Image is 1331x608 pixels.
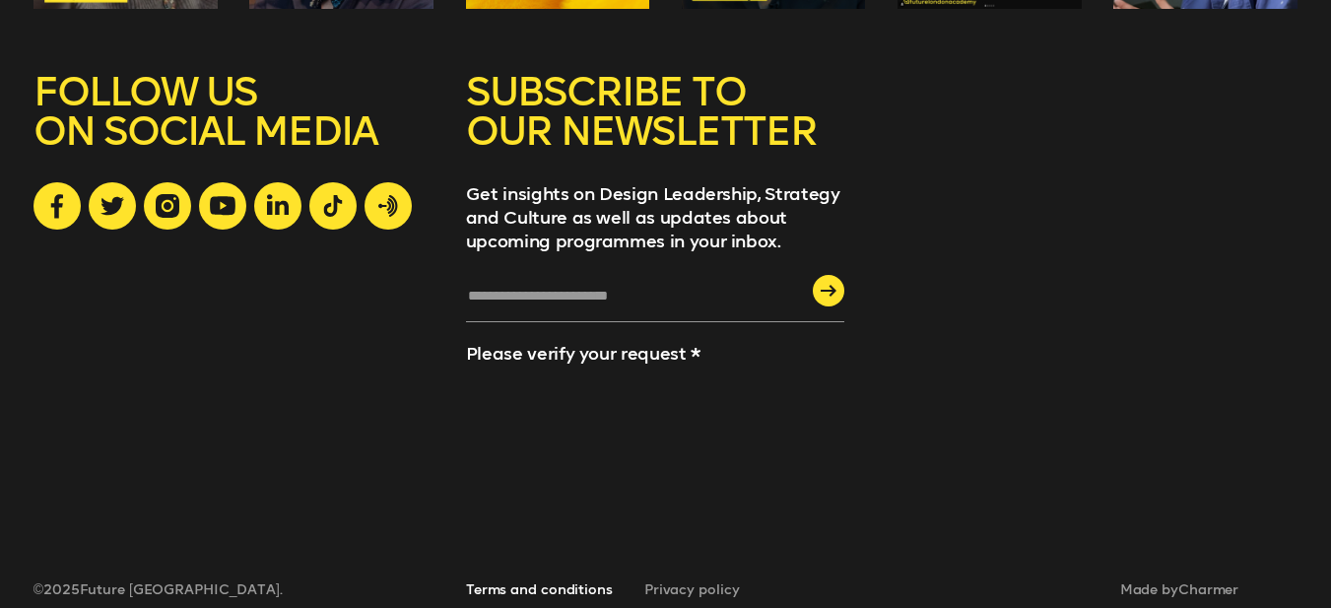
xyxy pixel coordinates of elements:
[466,343,700,365] label: Please verify your request *
[466,182,844,253] p: Get insights on Design Leadership, Strategy and Culture as well as updates about upcoming program...
[33,72,433,182] h5: FOLLOW US ON SOCIAL MEDIA
[466,581,613,598] a: Terms and conditions
[33,581,314,598] span: © 2025 Future [GEOGRAPHIC_DATA].
[466,72,844,182] h5: SUBSCRIBE TO OUR NEWSLETTER
[1120,581,1239,598] span: Made by
[466,375,628,517] iframe: reCAPTCHA
[1178,581,1238,598] a: Charmer
[644,581,740,598] a: Privacy policy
